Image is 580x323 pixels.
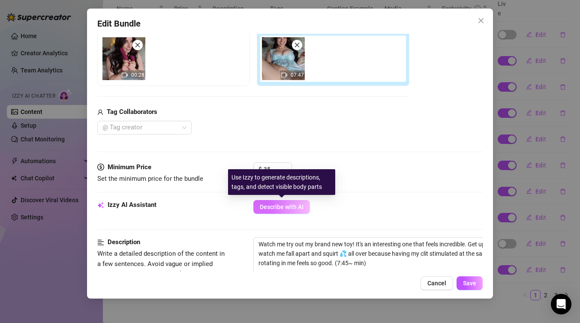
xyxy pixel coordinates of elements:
span: Write a detailed description of the content in a few sentences. Avoid vague or implied descriptio... [97,250,225,298]
span: Describe with AI [260,203,304,210]
span: Close [474,17,488,24]
button: Describe with AI [253,200,310,214]
textarea: Watch me try out my brand new toy! It's an interesting one that feels incredible. Get up close an... [254,238,553,288]
span: Edit Bundle [97,17,141,30]
span: video-camera [281,72,287,78]
button: Save [457,276,483,290]
span: Save [463,280,476,287]
div: 00:28 [102,37,145,80]
strong: Tag Collaborators [107,108,157,116]
img: media [262,37,305,80]
strong: Izzy AI Assistant [108,201,156,209]
span: align-left [97,237,104,248]
span: video-camera [122,72,128,78]
button: Cancel [421,276,453,290]
img: media [102,37,145,80]
span: close [478,17,484,24]
span: close [294,42,300,48]
span: 00:28 [131,72,144,78]
span: Cancel [427,280,446,287]
strong: Description [108,238,140,246]
span: Set the minimum price for the bundle [97,175,203,182]
button: Close [474,14,488,27]
div: 07:47 [262,37,305,80]
span: close [135,42,141,48]
div: Use Izzy to generate descriptions, tags, and detect visible body parts [228,169,335,195]
span: user [97,107,103,117]
strong: Minimum Price [108,163,151,171]
span: dollar [97,162,104,173]
div: Open Intercom Messenger [551,294,571,314]
span: 07:47 [291,72,304,78]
